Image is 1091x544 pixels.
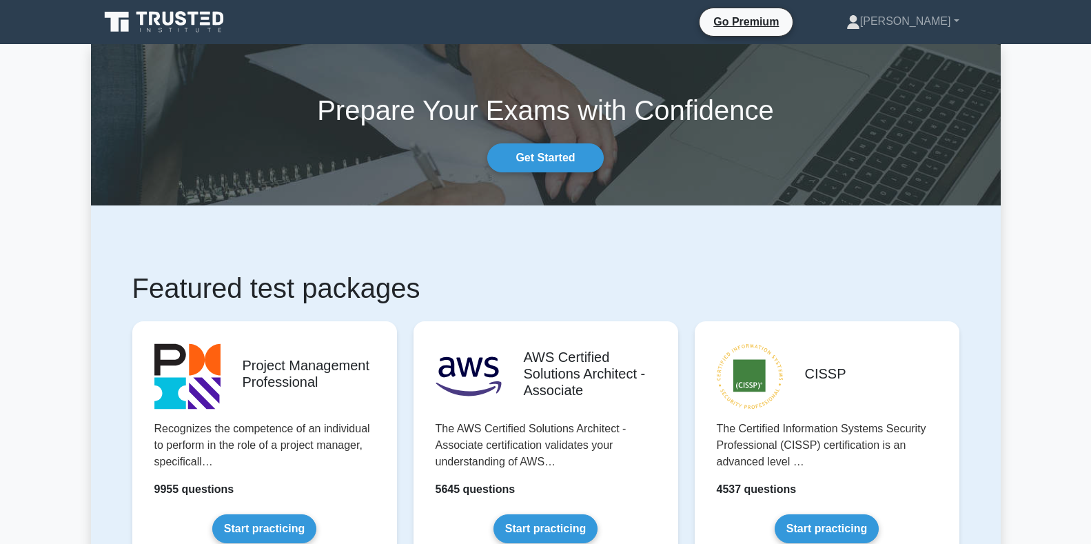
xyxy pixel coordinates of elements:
a: Start practicing [493,514,598,543]
a: [PERSON_NAME] [813,8,992,35]
h1: Featured test packages [132,272,959,305]
a: Get Started [487,143,603,172]
h1: Prepare Your Exams with Confidence [91,94,1001,127]
a: Go Premium [705,13,787,30]
a: Start practicing [212,514,316,543]
a: Start practicing [775,514,879,543]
